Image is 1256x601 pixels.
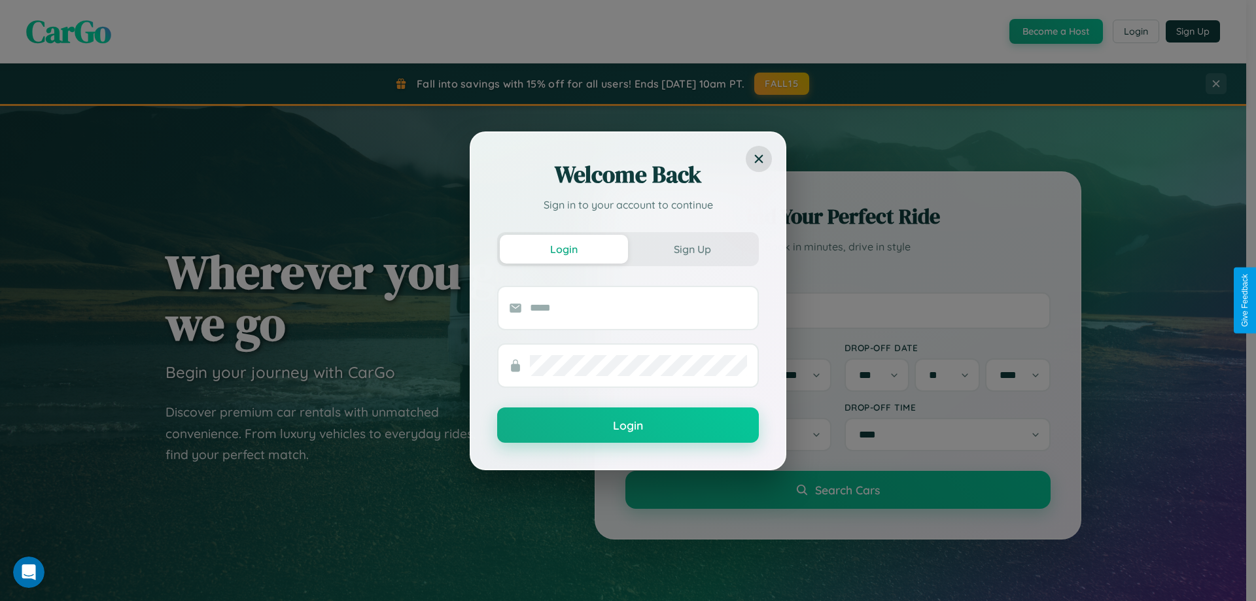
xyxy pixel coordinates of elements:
[1240,274,1249,327] div: Give Feedback
[497,407,759,443] button: Login
[500,235,628,264] button: Login
[13,557,44,588] iframe: Intercom live chat
[628,235,756,264] button: Sign Up
[497,159,759,190] h2: Welcome Back
[497,197,759,213] p: Sign in to your account to continue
